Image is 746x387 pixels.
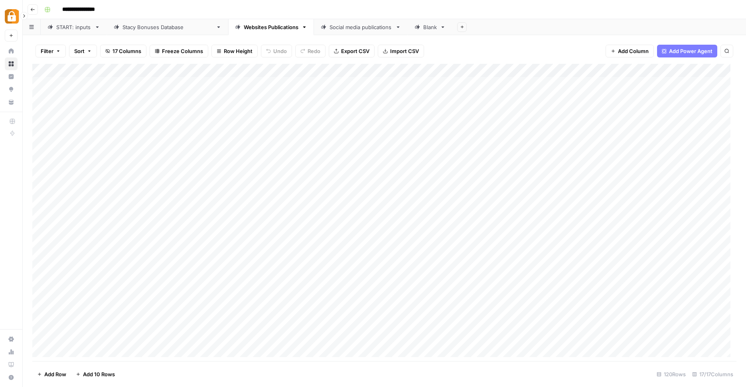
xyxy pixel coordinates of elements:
[41,19,107,35] a: START: inputs
[689,368,736,381] div: 17/17 Columns
[329,45,375,57] button: Export CSV
[244,23,298,31] div: Websites Publications
[5,96,18,109] a: Your Data
[36,45,66,57] button: Filter
[308,47,320,55] span: Redo
[5,83,18,96] a: Opportunities
[5,346,18,358] a: Usage
[314,19,408,35] a: Social media publications
[378,45,424,57] button: Import CSV
[657,45,717,57] button: Add Power Agent
[5,57,18,70] a: Browse
[5,358,18,371] a: Learning Hub
[295,45,326,57] button: Redo
[150,45,208,57] button: Freeze Columns
[669,47,712,55] span: Add Power Agent
[5,70,18,83] a: Insights
[390,47,419,55] span: Import CSV
[423,23,437,31] div: Blank
[83,370,115,378] span: Add 10 Rows
[107,19,228,35] a: [PERSON_NAME] Bonuses Database
[122,23,213,31] div: [PERSON_NAME] Bonuses Database
[653,368,689,381] div: 120 Rows
[56,23,91,31] div: START: inputs
[5,371,18,384] button: Help + Support
[224,47,253,55] span: Row Height
[273,47,287,55] span: Undo
[41,47,53,55] span: Filter
[618,47,649,55] span: Add Column
[5,6,18,26] button: Workspace: Adzz
[330,23,392,31] div: Social media publications
[112,47,141,55] span: 17 Columns
[261,45,292,57] button: Undo
[69,45,97,57] button: Sort
[228,19,314,35] a: Websites Publications
[100,45,146,57] button: 17 Columns
[5,333,18,346] a: Settings
[32,368,71,381] button: Add Row
[606,45,654,57] button: Add Column
[44,370,66,378] span: Add Row
[71,368,120,381] button: Add 10 Rows
[5,9,19,24] img: Adzz Logo
[211,45,258,57] button: Row Height
[408,19,452,35] a: Blank
[5,45,18,57] a: Home
[341,47,369,55] span: Export CSV
[162,47,203,55] span: Freeze Columns
[74,47,85,55] span: Sort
